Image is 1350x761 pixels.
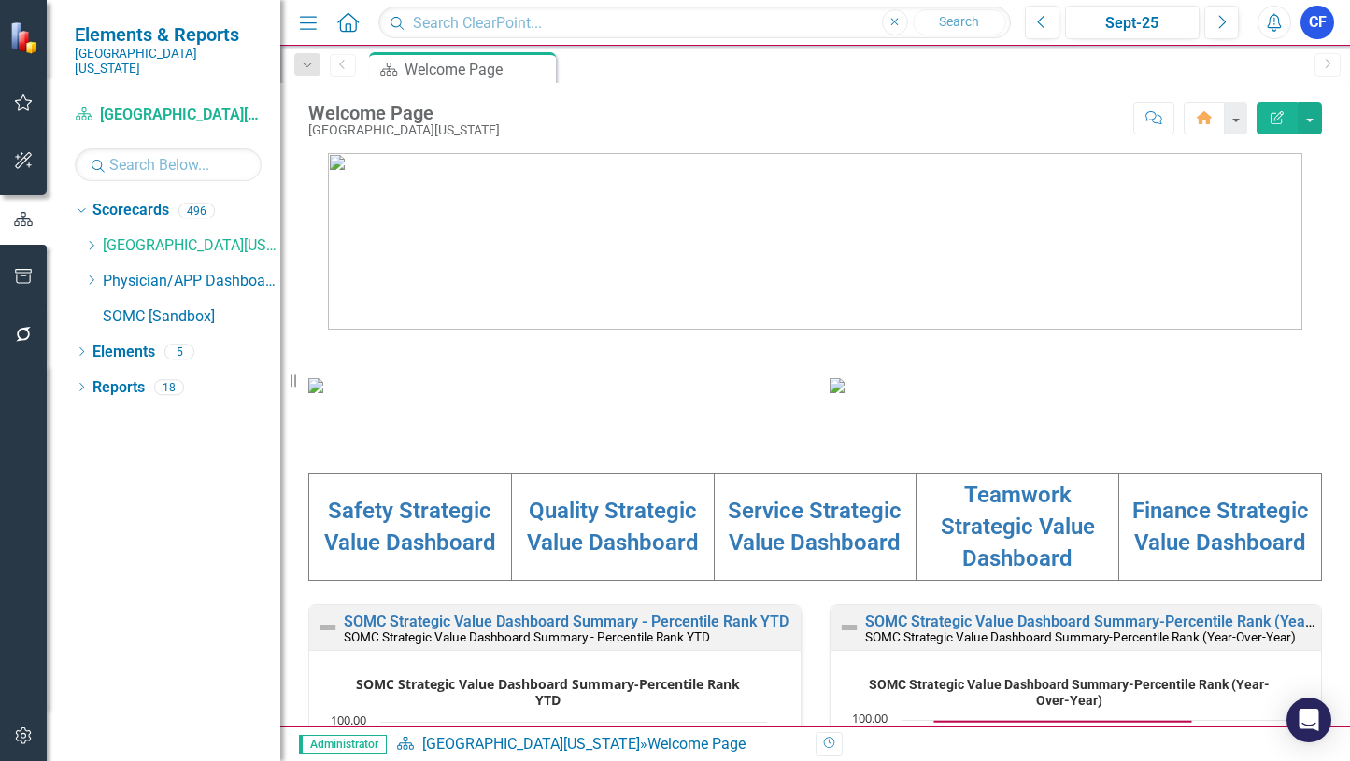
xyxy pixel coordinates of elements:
input: Search ClearPoint... [378,7,1010,39]
a: SOMC Strategic Value Dashboard Summary - Percentile Rank YTD [344,613,789,630]
small: [GEOGRAPHIC_DATA][US_STATE] [75,46,262,77]
small: SOMC Strategic Value Dashboard Summary-Percentile Rank (Year-Over-Year) [865,629,1296,644]
div: Welcome Page [647,735,746,753]
a: Elements [92,342,155,363]
div: 496 [178,203,215,218]
a: [GEOGRAPHIC_DATA][US_STATE] [422,735,640,753]
div: Welcome Page [405,58,551,81]
div: 18 [154,379,184,395]
img: download%20somc%20strategic%20values%20v2.png [830,378,845,393]
text: SOMC Strategic Value Dashboard Summary-Percentile Rank YTD [356,675,740,709]
a: Service Strategic Value Dashboard [728,498,902,556]
a: [GEOGRAPHIC_DATA][US_STATE] [103,235,280,257]
div: Sept-25 [1072,12,1194,35]
div: Welcome Page [308,103,500,123]
img: download%20somc%20logo%20v2.png [328,153,1302,330]
a: Reports [92,377,145,399]
span: Search [939,14,979,29]
a: Safety Strategic Value Dashboard [324,498,496,556]
text: 100.00 [852,710,888,726]
div: Open Intercom Messenger [1286,698,1331,742]
a: Scorecards [92,200,169,221]
button: Sept-25 [1065,6,1201,39]
text: 100.00 [331,712,366,728]
div: [GEOGRAPHIC_DATA][US_STATE] [308,123,500,137]
div: 5 [164,344,194,359]
img: download%20somc%20mission%20vision.png [308,378,323,393]
img: ClearPoint Strategy [9,21,42,54]
a: Teamwork Strategic Value Dashboard [941,482,1095,572]
span: Elements & Reports [75,23,262,46]
div: » [396,734,802,755]
button: CF [1300,6,1334,39]
g: Goal, series 2 of 3. Line with 6 data points. [930,718,1195,726]
input: Search Below... [75,148,262,181]
a: [GEOGRAPHIC_DATA][US_STATE] [75,105,262,126]
a: Finance Strategic Value Dashboard [1132,498,1309,556]
a: Quality Strategic Value Dashboard [527,498,699,556]
a: SOMC [Sandbox] [103,306,280,328]
small: SOMC Strategic Value Dashboard Summary - Percentile Rank YTD [344,629,710,644]
button: Search [913,9,1006,35]
img: Not Defined [838,616,860,639]
img: Not Defined [317,616,339,639]
a: Physician/APP Dashboards [103,271,280,292]
text: SOMC Strategic Value Dashboard Summary-Percentile Rank (Year- Over-Year) [868,677,1269,708]
span: Administrator [299,735,387,754]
